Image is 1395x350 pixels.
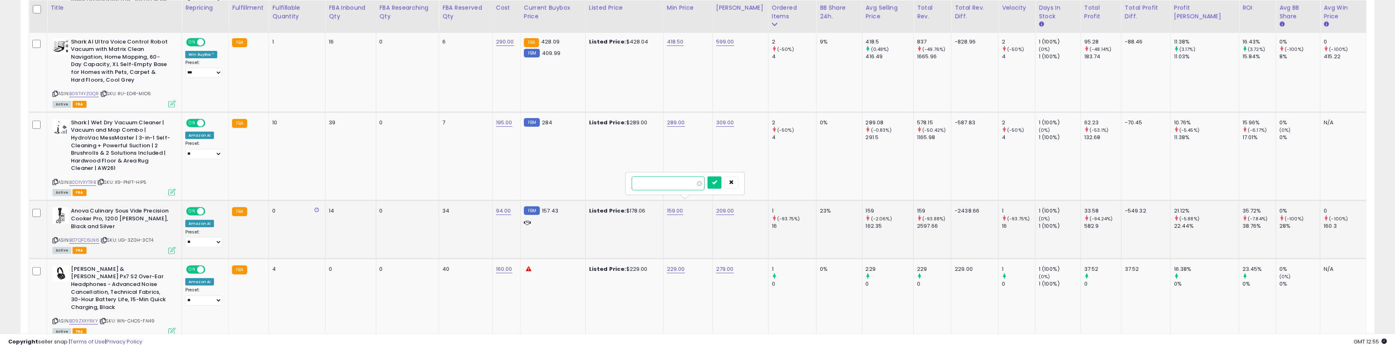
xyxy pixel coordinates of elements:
[52,247,71,254] span: All listings currently available for purchase on Amazon
[1248,46,1265,53] small: (3.72%)
[69,237,99,244] a: B07QFC6LN6
[496,265,512,273] a: 160.00
[1324,222,1366,230] div: 160.3
[1248,215,1268,222] small: (-7.84%)
[204,119,217,126] span: OFF
[99,318,155,324] span: | SKU: WN-CHOS-FN49
[329,207,369,215] div: 14
[1125,38,1164,46] div: -88.46
[380,207,433,215] div: 0
[1279,4,1317,21] div: Avg BB Share
[380,4,436,21] div: FBA Researching Qty
[1324,53,1366,60] div: 415.22
[716,119,734,127] a: 309.00
[1285,46,1304,53] small: (-100%)
[232,4,265,12] div: Fulfillment
[866,207,913,215] div: 159
[1084,222,1121,230] div: 582.9
[52,38,69,55] img: 41yUj8dealL._SL40_.jpg
[1174,222,1239,230] div: 22.44%
[496,38,514,46] a: 290.00
[1125,119,1164,126] div: -70.45
[922,46,945,53] small: (-49.76%)
[496,119,512,127] a: 195.00
[772,38,816,46] div: 2
[1007,215,1030,222] small: (-93.75%)
[1324,119,1360,126] div: N/A
[1243,265,1276,273] div: 23.45%
[100,90,151,97] span: | SKU: RU-ED41-MIO6
[917,134,951,141] div: 1165.98
[589,265,657,273] div: $229.00
[716,38,734,46] a: 599.00
[380,38,433,46] div: 0
[1279,273,1291,280] small: (0%)
[866,53,913,60] div: 416.49
[917,222,951,230] div: 2597.66
[1324,4,1363,21] div: Avg Win Price
[71,119,171,174] b: Shark | Wet Dry Vacuum Cleaner | Vacuum and Mop Combo | HydroVac MessMaster | 3-in-1 Self-Cleanin...
[1279,119,1320,126] div: 0%
[1084,265,1121,273] div: 37.52
[52,119,175,195] div: ASIN:
[73,247,86,254] span: FBA
[52,119,69,135] img: 41b8DkWjNML._SL40_.jpg
[1039,127,1050,133] small: (0%)
[716,265,734,273] a: 279.00
[1002,280,1035,288] div: 0
[185,60,222,78] div: Preset:
[1279,127,1291,133] small: (0%)
[1174,53,1239,60] div: 11.03%
[185,287,222,306] div: Preset:
[866,38,913,46] div: 418.5
[1084,119,1121,126] div: 62.23
[232,265,247,275] small: FBA
[820,265,856,273] div: 0%
[1174,4,1236,21] div: Profit [PERSON_NAME]
[1002,134,1035,141] div: 4
[1243,222,1276,230] div: 38.76%
[777,127,794,133] small: (-50%)
[69,318,98,325] a: B09ZXXYRKY
[589,38,626,46] b: Listed Price:
[204,39,217,46] span: OFF
[820,119,856,126] div: 0%
[1243,38,1276,46] div: 16.43%
[1125,207,1164,215] div: -549.32
[185,229,222,248] div: Preset:
[589,119,626,126] b: Listed Price:
[1179,127,1199,133] small: (-5.45%)
[1039,215,1050,222] small: (0%)
[442,119,486,126] div: 7
[97,179,146,185] span: | SKU: X9-PNFT-HIP5
[1174,265,1239,273] div: 16.38%
[1243,4,1272,12] div: ROI
[442,4,489,21] div: FBA Reserved Qty
[866,280,913,288] div: 0
[667,207,683,215] a: 159.00
[1002,53,1035,60] div: 4
[1243,207,1276,215] div: 35.72%
[871,46,889,53] small: (0.48%)
[329,119,369,126] div: 39
[772,4,813,21] div: Ordered Items
[52,101,71,108] span: All listings currently available for purchase on Amazon
[667,4,709,12] div: Min Price
[185,278,214,286] div: Amazon AI
[1084,134,1121,141] div: 132.68
[772,119,816,126] div: 2
[1007,46,1024,53] small: (-50%)
[52,207,175,253] div: ASIN:
[524,118,540,127] small: FBM
[1243,134,1276,141] div: 17.01%
[589,265,626,273] b: Listed Price:
[187,208,197,215] span: ON
[589,207,657,215] div: $178.06
[187,266,197,273] span: ON
[1039,134,1081,141] div: 1 (100%)
[52,38,175,107] div: ASIN:
[1285,215,1304,222] small: (-100%)
[272,4,322,21] div: Fulfillable Quantity
[866,134,913,141] div: 291.5
[917,38,951,46] div: 837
